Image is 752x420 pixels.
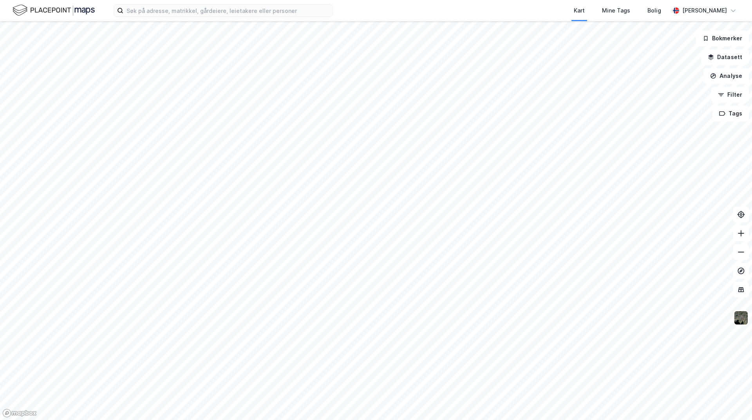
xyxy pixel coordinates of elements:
iframe: Chat Widget [713,382,752,420]
img: 9k= [734,310,748,325]
div: Mine Tags [602,6,630,15]
input: Søk på adresse, matrikkel, gårdeiere, leietakere eller personer [123,5,333,16]
button: Analyse [703,68,749,84]
div: Kart [574,6,585,15]
button: Bokmerker [696,31,749,46]
div: Bolig [647,6,661,15]
div: [PERSON_NAME] [682,6,727,15]
a: Mapbox homepage [2,409,37,418]
button: Filter [711,87,749,103]
div: Kontrollprogram for chat [713,382,752,420]
button: Datasett [701,49,749,65]
button: Tags [712,106,749,121]
img: logo.f888ab2527a4732fd821a326f86c7f29.svg [13,4,95,17]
